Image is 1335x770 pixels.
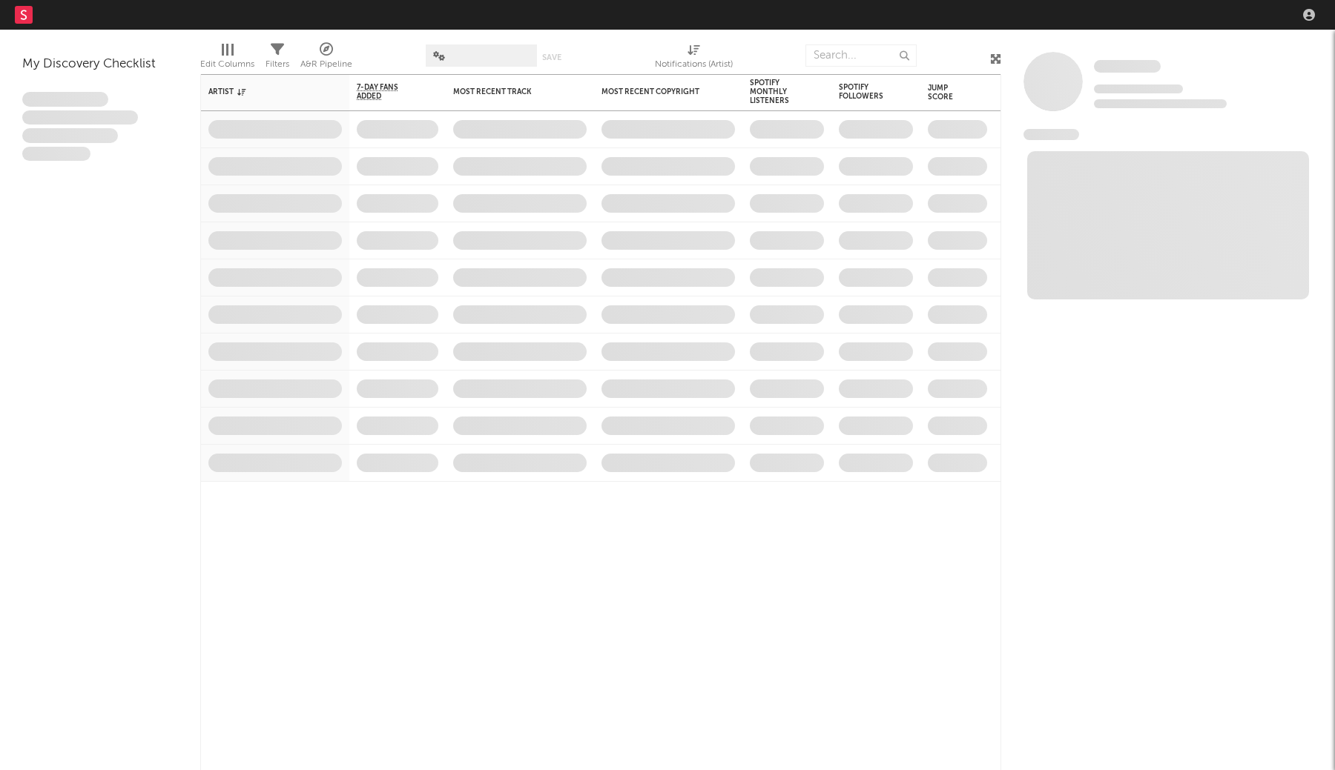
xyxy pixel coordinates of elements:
span: Integer aliquet in purus et [22,110,138,125]
div: Spotify Monthly Listeners [750,79,802,105]
div: Filters [266,56,289,73]
div: A&R Pipeline [300,37,352,80]
div: Spotify Followers [839,83,891,101]
input: Search... [805,44,917,67]
div: Most Recent Copyright [601,87,713,96]
div: Notifications (Artist) [655,56,733,73]
div: My Discovery Checklist [22,56,178,73]
div: Notifications (Artist) [655,37,733,80]
span: Tracking Since: [DATE] [1094,84,1183,93]
span: Some Artist [1094,60,1161,73]
div: A&R Pipeline [300,56,352,73]
span: Aliquam viverra [22,147,90,162]
a: Some Artist [1094,59,1161,74]
button: Save [542,53,561,62]
div: Artist [208,87,320,96]
span: Lorem ipsum dolor [22,92,108,107]
div: Most Recent Track [453,87,564,96]
span: News Feed [1023,129,1079,140]
div: Jump Score [928,84,965,102]
span: 0 fans last week [1094,99,1227,108]
span: 7-Day Fans Added [357,83,416,101]
span: Praesent ac interdum [22,128,118,143]
div: Edit Columns [200,37,254,80]
div: Filters [266,37,289,80]
div: Edit Columns [200,56,254,73]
